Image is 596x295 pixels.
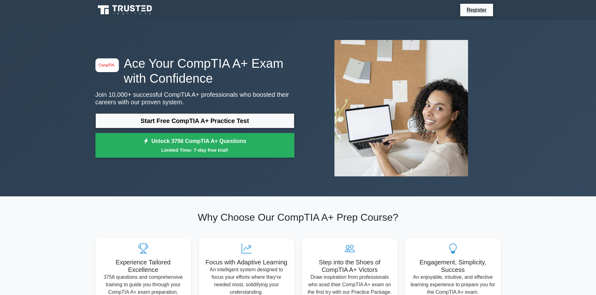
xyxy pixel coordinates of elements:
small: Limited Time: 7-day free trial! [103,146,287,154]
h5: Step into the Shoes of CompTIA A+ Victors [307,258,393,273]
h5: Experience Tailored Excellence [100,258,186,273]
h5: Engagement, Simplicity, Success [410,258,496,273]
a: Register [463,6,490,14]
h1: Ace Your CompTIA A+ Exam with Confidence [95,56,294,86]
a: Unlock 3756 CompTIA A+ QuestionsLimited Time: 7-day free trial! [95,133,294,158]
a: Start Free CompTIA A+ Practice Test [95,113,294,128]
h2: Why Choose Our CompTIA A+ Prep Course? [95,211,501,223]
h5: Focus with Adaptive Learning [204,258,289,266]
p: Join 10,000+ successful CompTIA A+ professionals who boosted their careers with our proven system. [95,91,294,106]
